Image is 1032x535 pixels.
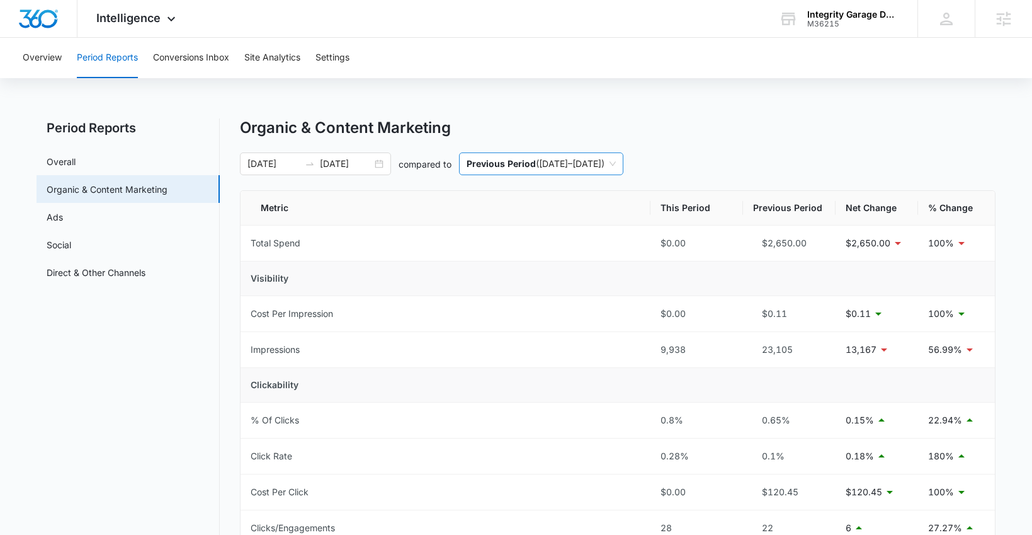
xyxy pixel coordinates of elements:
[807,20,899,28] div: account id
[918,191,995,226] th: % Change
[47,210,63,224] a: Ads
[37,118,220,137] h2: Period Reports
[305,159,315,169] span: swap-right
[315,38,349,78] button: Settings
[244,38,300,78] button: Site Analytics
[47,266,145,279] a: Direct & Other Channels
[320,157,372,171] input: End date
[47,155,76,168] a: Overall
[928,485,954,499] p: 100%
[661,413,733,427] div: 0.8%
[846,343,876,357] p: 13,167
[928,521,962,535] p: 27.27%
[753,307,825,321] div: $0.11
[241,191,650,226] th: Metric
[928,343,962,357] p: 56.99%
[661,343,733,357] div: 9,938
[305,159,315,169] span: to
[661,449,733,463] div: 0.28%
[47,183,167,196] a: Organic & Content Marketing
[247,157,300,171] input: Start date
[928,307,954,321] p: 100%
[661,521,733,535] div: 28
[251,485,309,499] div: Cost Per Click
[23,38,62,78] button: Overview
[251,521,335,535] div: Clicks/Engagements
[661,485,733,499] div: $0.00
[251,413,299,427] div: % Of Clicks
[836,191,918,226] th: Net Change
[846,485,882,499] p: $120.45
[77,38,138,78] button: Period Reports
[661,236,733,250] div: $0.00
[807,9,899,20] div: account name
[928,236,954,250] p: 100%
[650,191,743,226] th: This Period
[467,153,616,175] span: ( [DATE] – [DATE] )
[753,449,825,463] div: 0.1%
[251,449,292,463] div: Click Rate
[846,449,874,463] p: 0.18%
[928,449,954,463] p: 180%
[753,521,825,535] div: 22
[753,343,825,357] div: 23,105
[743,191,836,226] th: Previous Period
[928,413,962,427] p: 22.94%
[251,343,300,357] div: Impressions
[753,485,825,499] div: $120.45
[846,236,890,250] p: $2,650.00
[399,158,451,171] p: compared to
[251,307,333,321] div: Cost Per Impression
[240,118,451,137] h1: Organic & Content Marketing
[661,307,733,321] div: $0.00
[241,262,995,296] td: Visibility
[47,238,71,251] a: Social
[467,158,536,169] p: Previous Period
[251,236,300,250] div: Total Spend
[153,38,229,78] button: Conversions Inbox
[846,521,851,535] p: 6
[753,236,825,250] div: $2,650.00
[241,368,995,403] td: Clickability
[846,307,871,321] p: $0.11
[753,413,825,427] div: 0.65%
[96,11,161,25] span: Intelligence
[846,413,874,427] p: 0.15%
